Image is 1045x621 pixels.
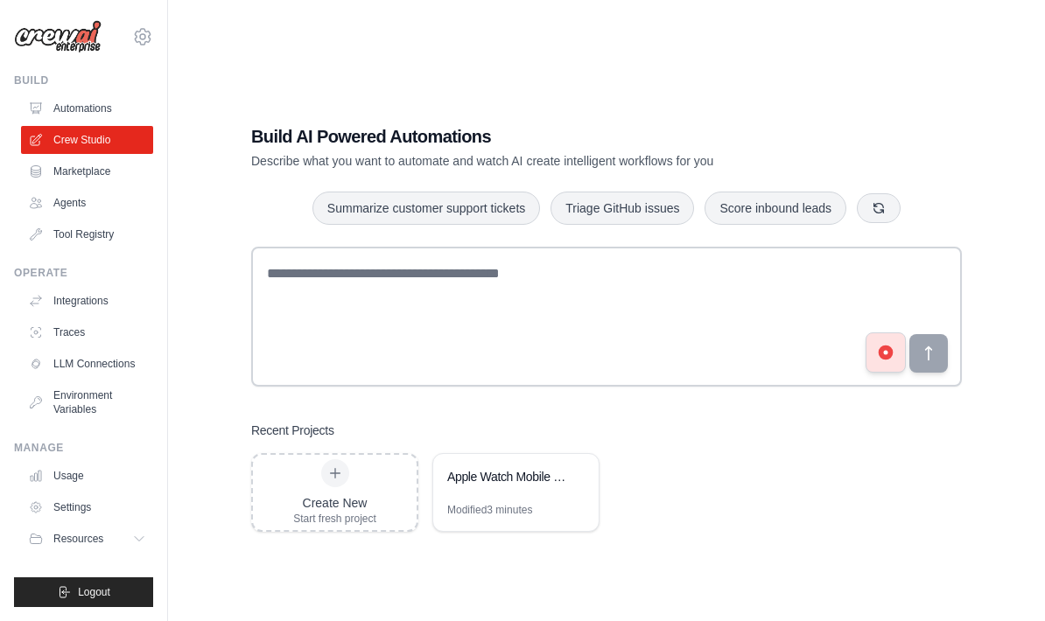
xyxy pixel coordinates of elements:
span: Resources [53,532,103,546]
span: Logout [78,585,110,599]
button: Summarize customer support tickets [312,192,540,225]
div: Operate [14,266,153,280]
a: Automations [21,94,153,122]
a: Crew Studio [21,126,153,154]
p: Describe what you want to automate and watch AI create intelligent workflows for you [251,152,839,170]
iframe: Chat Widget [957,537,1045,621]
button: Logout [14,577,153,607]
div: Manage [14,441,153,455]
button: Score inbound leads [705,192,846,225]
a: Agents [21,189,153,217]
div: Build [14,73,153,87]
button: Click to stop recording [866,332,906,373]
a: Traces [21,318,153,346]
a: Usage [21,462,153,490]
div: Modified 3 minutes [447,503,532,517]
h3: Recent Projects [251,422,334,439]
a: Settings [21,493,153,521]
a: Environment Variables [21,381,153,423]
div: Apple Watch Mobile Plan Comparison [447,468,567,485]
button: Get new suggestions [857,193,901,223]
button: Resources [21,525,153,553]
div: Start fresh project [293,512,376,526]
a: Tool Registry [21,220,153,248]
h1: Build AI Powered Automations [251,124,839,149]
img: Logo [14,20,102,53]
a: Marketplace [21,157,153,185]
a: LLM Connections [21,350,153,378]
div: Create New [293,494,376,512]
a: Integrations [21,287,153,315]
button: Triage GitHub issues [551,192,694,225]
